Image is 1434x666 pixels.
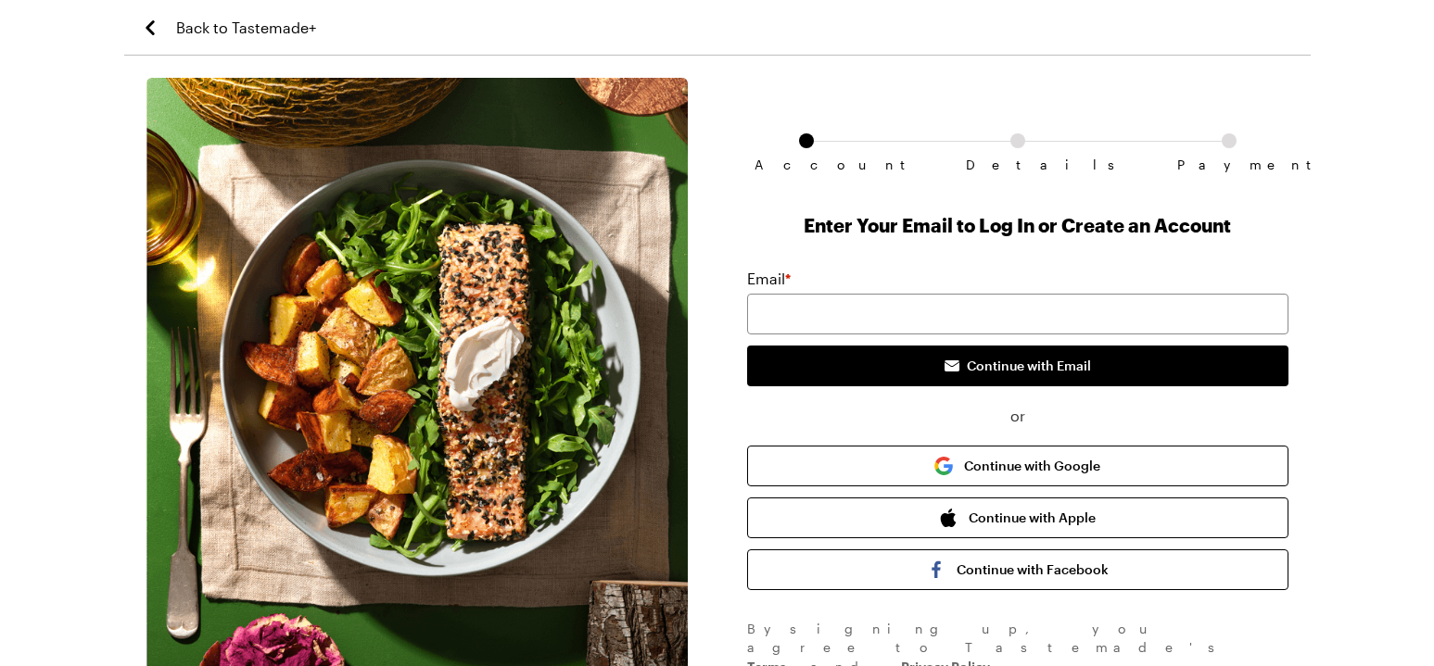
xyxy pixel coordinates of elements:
span: Back to Tastemade+ [176,17,316,39]
button: Continue with Email [747,346,1288,386]
span: or [747,405,1288,427]
label: Email [747,268,791,290]
ol: Subscription checkout form navigation [747,133,1288,157]
span: Continue with Email [967,357,1091,375]
span: Account [755,157,858,172]
button: Continue with Apple [747,497,1288,538]
span: Details [966,157,1070,172]
span: Payment [1177,157,1281,172]
button: Continue with Google [747,446,1288,486]
h1: Enter Your Email to Log In or Create an Account [747,212,1288,238]
button: Continue with Facebook [747,549,1288,590]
